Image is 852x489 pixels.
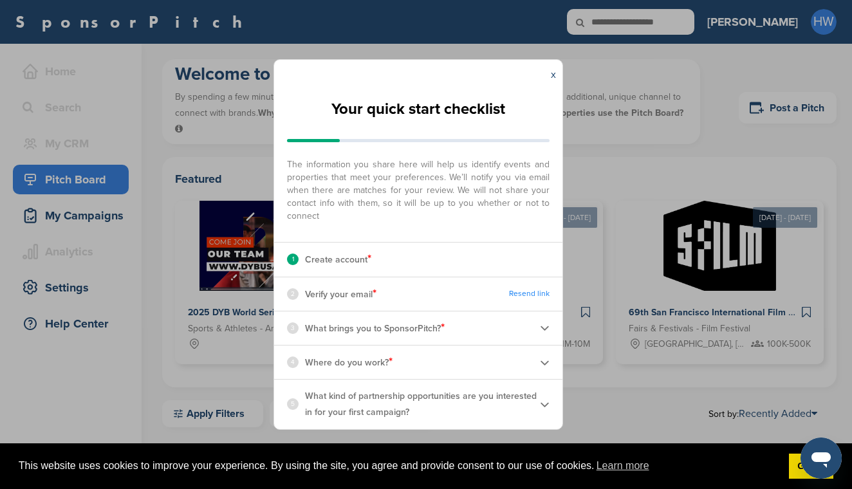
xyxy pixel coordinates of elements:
[287,398,299,410] div: 5
[287,322,299,334] div: 3
[305,354,393,371] p: Where do you work?
[287,288,299,300] div: 2
[305,251,371,268] p: Create account
[551,68,556,81] a: x
[789,454,833,479] a: dismiss cookie message
[540,323,550,333] img: Checklist arrow 2
[305,388,540,420] p: What kind of partnership opportunities are you interested in for your first campaign?
[19,456,779,475] span: This website uses cookies to improve your experience. By using the site, you agree and provide co...
[305,286,376,302] p: Verify your email
[595,456,651,475] a: learn more about cookies
[540,400,550,409] img: Checklist arrow 2
[509,289,550,299] a: Resend link
[801,438,842,479] iframe: Button to launch messaging window
[287,152,550,223] span: The information you share here will help us identify events and properties that meet your prefere...
[540,358,550,367] img: Checklist arrow 2
[331,95,505,124] h2: Your quick start checklist
[287,356,299,368] div: 4
[287,254,299,265] div: 1
[305,320,445,337] p: What brings you to SponsorPitch?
